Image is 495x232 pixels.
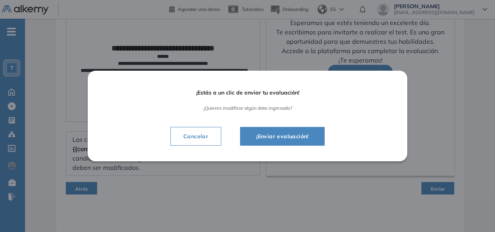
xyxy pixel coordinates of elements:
[170,127,221,146] button: Cancelar
[110,105,385,111] span: ¿Quieres modificar algún dato ingresado?
[110,89,385,96] span: ¡Estás a un clic de enviar tu evaluación!
[250,132,315,141] span: ¡Enviar evaluación!
[177,132,215,141] span: Cancelar
[240,127,325,146] button: ¡Enviar evaluación!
